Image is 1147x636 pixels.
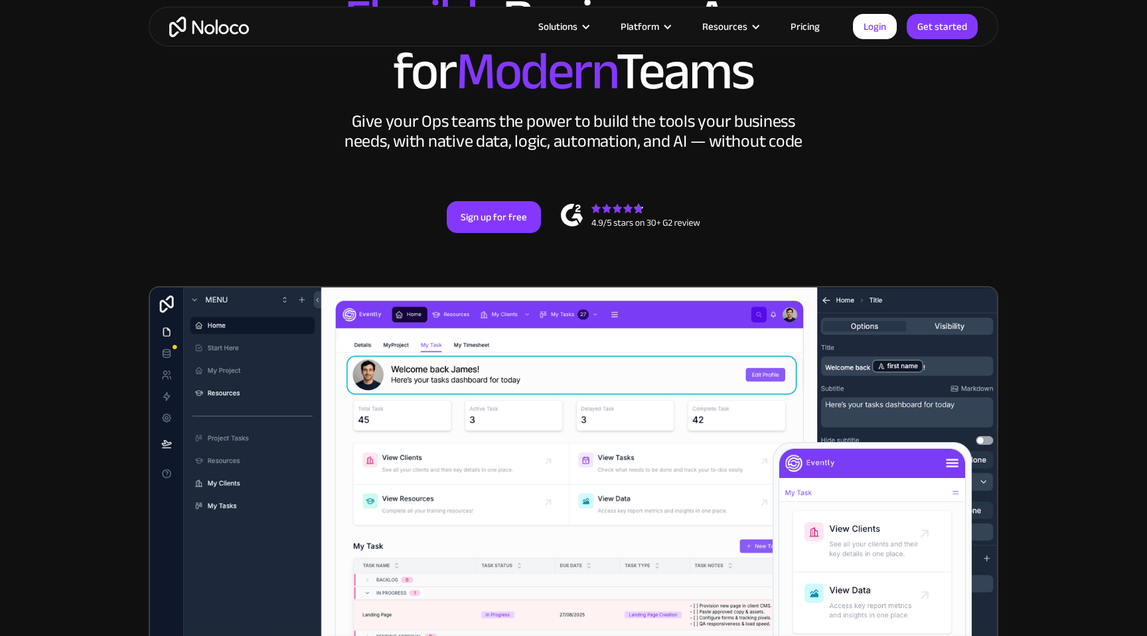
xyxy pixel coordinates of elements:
a: Pricing [774,18,836,35]
div: Resources [686,18,774,35]
div: Give your Ops teams the power to build the tools your business needs, with native data, logic, au... [341,112,806,151]
a: Get started [907,14,978,39]
a: Login [853,14,897,39]
div: Solutions [538,18,577,35]
div: Platform [604,18,686,35]
a: home [169,17,249,37]
span: Modern [456,22,616,121]
div: Resources [702,18,747,35]
div: Platform [621,18,659,35]
div: Solutions [522,18,604,35]
a: Sign up for free [447,201,541,233]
